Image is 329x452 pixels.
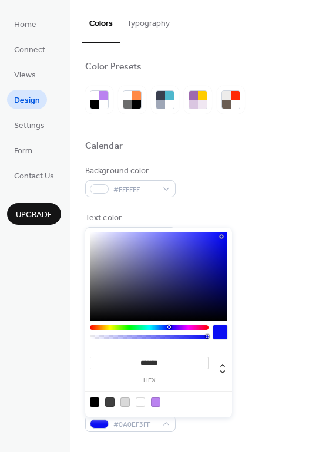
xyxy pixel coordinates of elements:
[85,140,123,153] div: Calendar
[7,203,61,225] button: Upgrade
[7,140,39,160] a: Form
[90,377,209,384] label: hex
[105,397,115,407] div: rgb(64, 64, 64)
[85,61,142,73] div: Color Presets
[14,44,45,56] span: Connect
[7,14,43,33] a: Home
[14,120,45,132] span: Settings
[136,397,145,407] div: rgb(255, 255, 255)
[113,419,157,431] span: #0A0EF3FF
[14,19,36,31] span: Home
[14,69,36,82] span: Views
[7,115,52,134] a: Settings
[113,184,157,196] span: #FFFFFF
[120,397,130,407] div: rgb(217, 217, 217)
[151,397,160,407] div: rgb(186, 131, 240)
[14,145,32,157] span: Form
[14,170,54,183] span: Contact Us
[7,39,52,59] a: Connect
[7,166,61,185] a: Contact Us
[85,165,173,177] div: Background color
[16,209,52,221] span: Upgrade
[85,212,173,224] div: Text color
[7,65,43,84] a: Views
[14,95,40,107] span: Design
[7,90,47,109] a: Design
[90,397,99,407] div: rgb(0, 0, 0)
